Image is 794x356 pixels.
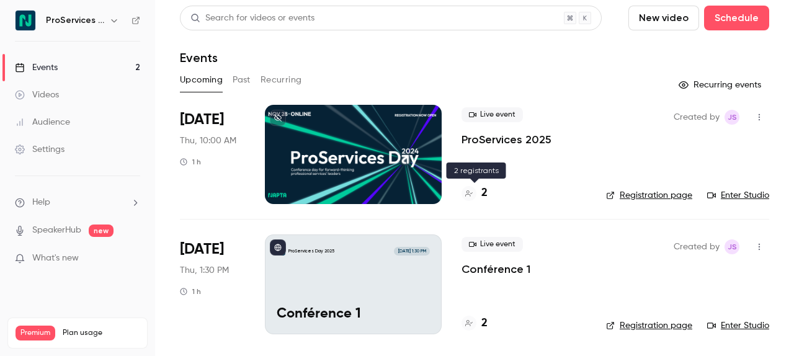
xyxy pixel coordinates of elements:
span: [DATE] 1:30 PM [394,247,429,256]
h4: 2 [481,185,488,202]
h4: 2 [481,315,488,332]
span: Created by [674,239,720,254]
a: 2 [462,315,488,332]
span: new [89,225,114,237]
div: Events [15,61,58,74]
span: Created by [674,110,720,125]
button: Recurring events [673,75,769,95]
a: Registration page [606,189,692,202]
span: Live event [462,237,523,252]
li: help-dropdown-opener [15,196,140,209]
h6: ProServices Day 2025 [46,14,104,27]
span: Help [32,196,50,209]
p: Conférence 1 [277,306,430,323]
a: Conférence 1ProServices Day 2025[DATE] 1:30 PMConférence 1 [265,234,442,334]
span: Julie Sergent [725,110,739,125]
img: ProServices Day 2025 [16,11,35,30]
button: New video [628,6,699,30]
span: Thu, 10:00 AM [180,135,236,147]
a: Enter Studio [707,319,769,332]
button: Upcoming [180,70,223,90]
button: Recurring [261,70,302,90]
div: Search for videos or events [190,12,314,25]
span: JS [728,239,737,254]
div: Nov 27 Thu, 1:30 PM (Europe/Paris) [180,234,245,334]
div: Nov 27 Thu, 10:00 AM (Europe/Paris) [180,105,245,204]
span: [DATE] [180,110,224,130]
div: 1 h [180,287,201,296]
div: 1 h [180,157,201,167]
span: Live event [462,107,523,122]
a: ProServices 2025 [462,132,551,147]
div: Videos [15,89,59,101]
span: JS [728,110,737,125]
iframe: Noticeable Trigger [125,253,140,264]
div: Settings [15,143,65,156]
span: Thu, 1:30 PM [180,264,229,277]
a: Registration page [606,319,692,332]
a: 2 [462,185,488,202]
span: Plan usage [63,328,140,338]
h1: Events [180,50,218,65]
span: What's new [32,252,79,265]
a: Conférence 1 [462,262,530,277]
p: ProServices Day 2025 [288,248,334,254]
a: Enter Studio [707,189,769,202]
button: Past [233,70,251,90]
span: [DATE] [180,239,224,259]
button: Schedule [704,6,769,30]
span: Julie Sergent [725,239,739,254]
div: Audience [15,116,70,128]
span: Premium [16,326,55,340]
a: SpeakerHub [32,224,81,237]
